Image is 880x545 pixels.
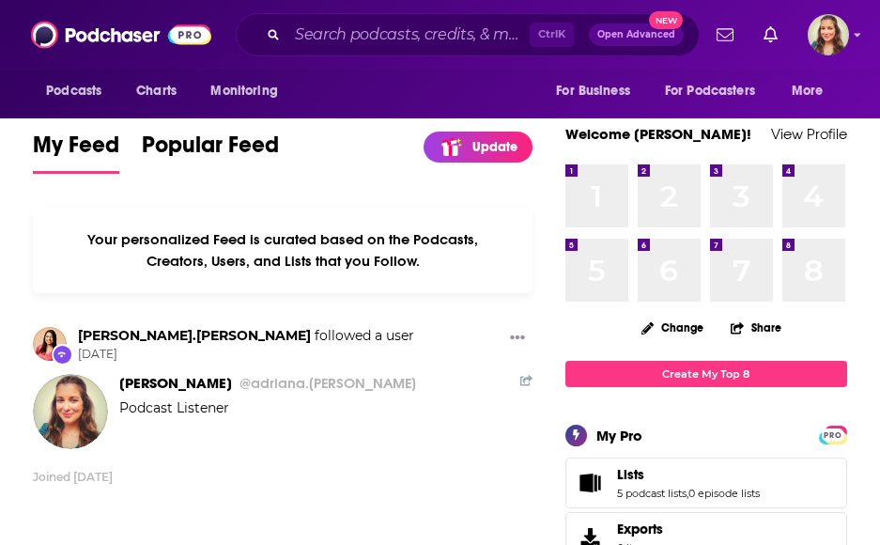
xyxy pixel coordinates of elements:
[808,14,849,55] span: Logged in as adriana.guzman
[617,487,687,500] a: 5 podcast lists
[142,131,279,170] span: Popular Feed
[543,73,654,109] button: open menu
[617,466,644,483] span: Lists
[687,487,688,500] span: ,
[124,73,188,109] a: Charts
[31,17,211,53] img: Podchaser - Follow, Share and Rate Podcasts
[779,73,847,109] button: open menu
[236,13,700,56] div: Search podcasts, credits, & more...
[808,14,849,55] button: Show profile menu
[556,78,630,104] span: For Business
[822,428,844,443] span: PRO
[33,73,126,109] button: open menu
[617,466,760,483] a: Lists
[572,470,610,496] a: Lists
[424,132,533,163] a: Update
[502,327,533,350] button: Show More Button
[33,374,108,449] img: Adriana Guzman
[530,23,574,47] span: Ctrl K
[665,78,755,104] span: For Podcasters
[617,521,663,537] span: Exports
[596,427,642,444] div: My Pro
[730,309,782,346] button: Share
[822,427,844,441] a: PRO
[709,19,741,51] a: Show notifications dropdown
[142,131,279,174] a: Popular Feed
[46,78,101,104] span: Podcasts
[597,30,675,39] span: Open Advanced
[78,327,311,344] a: michelle.weinfurt
[33,131,119,170] span: My Feed
[52,344,72,365] div: New Follow
[78,327,414,345] h3: a user
[33,208,533,293] div: Your personalized Feed is curated based on the Podcasts, Creators, Users, and Lists that you Follow.
[565,458,847,508] span: Lists
[653,73,782,109] button: open menu
[33,327,67,361] img: michelle.weinfurt
[119,397,533,418] div: Podcast Listener
[197,73,301,109] button: open menu
[210,78,277,104] span: Monitoring
[119,374,416,392] a: Adriana Guzman
[589,23,684,46] button: Open AdvancedNew
[287,20,530,50] input: Search podcasts, credits, & more...
[472,139,517,155] p: Update
[808,14,849,55] img: User Profile
[119,374,416,392] span: [PERSON_NAME]
[771,125,847,143] a: View Profile
[649,11,683,29] span: New
[565,125,751,143] a: Welcome [PERSON_NAME]!
[756,19,785,51] a: Show notifications dropdown
[33,374,108,449] a: Adriana Guzman's Profile
[520,374,533,388] a: Share Button
[630,316,715,339] button: Change
[792,78,824,104] span: More
[33,470,113,484] div: Joined [DATE]
[136,78,177,104] span: Charts
[688,487,760,500] a: 0 episode lists
[33,131,119,174] a: My Feed
[239,374,416,392] span: @adriana.[PERSON_NAME]
[315,327,371,344] span: followed
[565,361,847,386] a: Create My Top 8
[78,347,414,363] span: [DATE]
